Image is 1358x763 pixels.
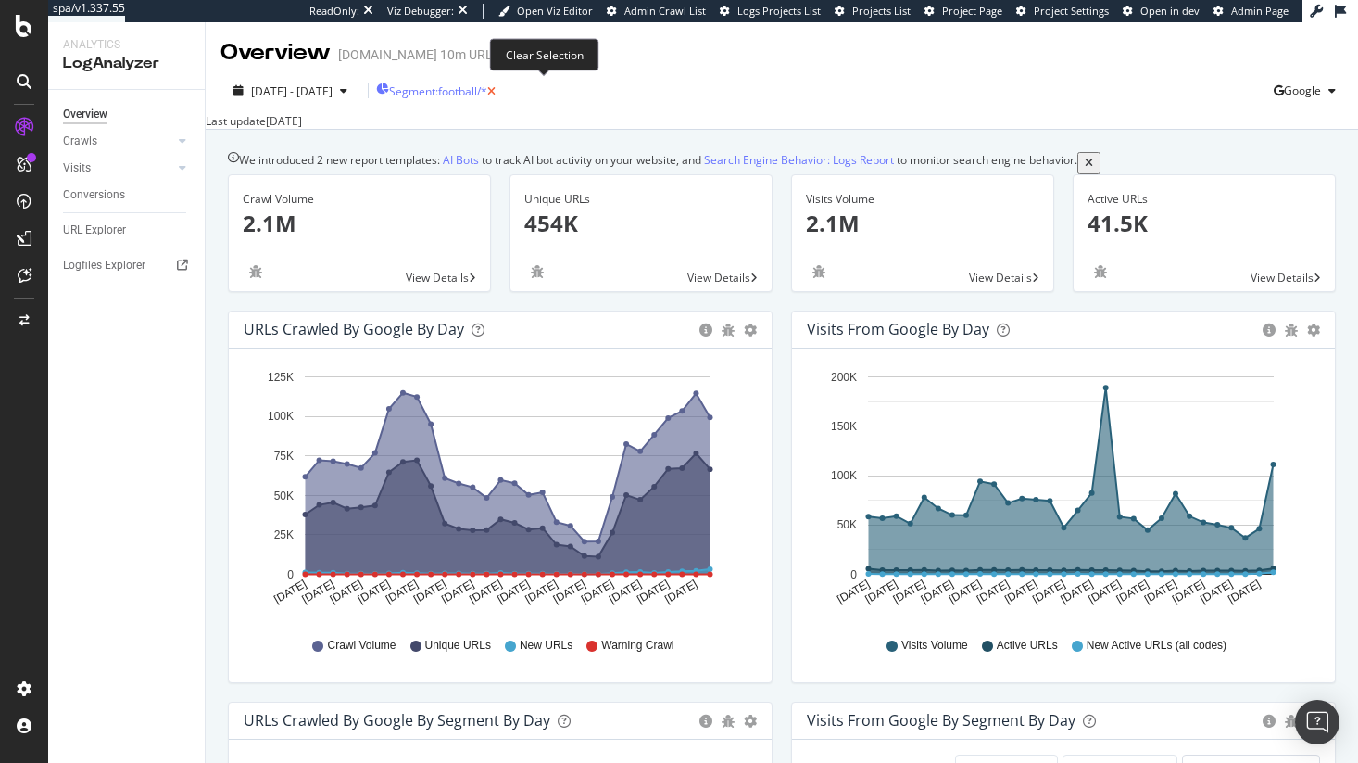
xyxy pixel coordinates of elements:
span: New URLs [520,638,572,654]
div: Clear Selection [490,38,599,70]
a: Admin Crawl List [607,4,706,19]
text: [DATE] [300,577,337,605]
a: Crawls [63,132,173,151]
a: Open in dev [1123,4,1200,19]
text: 200K [831,370,857,383]
div: Conversions [63,185,125,205]
div: Visits from Google By Segment By Day [807,711,1075,730]
div: ReadOnly: [309,4,359,19]
text: [DATE] [1170,577,1207,605]
text: 100K [831,469,857,482]
svg: A chart. [807,363,1314,621]
text: [DATE] [1226,577,1263,605]
button: close banner [1077,152,1100,173]
div: bug [1285,324,1298,337]
span: View Details [406,270,469,286]
text: [DATE] [1030,577,1067,605]
div: circle-info [1263,324,1276,337]
span: Google [1284,83,1321,98]
a: Logs Projects List [720,4,821,19]
text: [DATE] [662,577,699,605]
span: [DATE] - [DATE] [251,83,333,99]
a: Logfiles Explorer [63,256,192,275]
text: [DATE] [974,577,1012,605]
div: Visits Volume [806,191,1039,208]
text: [DATE] [1087,577,1124,605]
text: [DATE] [384,577,421,605]
div: Overview [220,37,331,69]
text: 150K [831,420,857,433]
div: Open Intercom Messenger [1295,700,1339,744]
a: URL Explorer [63,221,192,240]
a: Admin Page [1213,4,1289,19]
text: 0 [850,567,857,580]
span: Projects List [852,4,911,18]
span: Logs Projects List [737,4,821,18]
div: Logfiles Explorer [63,256,145,275]
text: [DATE] [1058,577,1095,605]
text: [DATE] [863,577,900,605]
text: [DATE] [495,577,532,605]
span: Project Page [942,4,1002,18]
text: 25K [274,528,294,541]
span: View Details [969,270,1032,286]
text: [DATE] [551,577,588,605]
a: AI Bots [443,152,479,168]
text: [DATE] [439,577,476,605]
a: Project Page [924,4,1002,19]
a: Project Settings [1016,4,1109,19]
div: gear [744,715,757,728]
a: Open Viz Editor [498,4,593,19]
text: [DATE] [1142,577,1179,605]
text: [DATE] [467,577,504,605]
text: 50K [837,518,857,531]
div: gear [744,324,757,337]
span: Open in dev [1140,4,1200,18]
div: Visits [63,159,91,178]
div: URLs Crawled by Google By Segment By Day [244,711,550,730]
div: bug [243,265,269,278]
div: Last update [206,113,302,129]
button: Segment:football/* [376,76,496,106]
span: New Active URLs (all codes) [1087,638,1226,654]
div: [DATE] [266,113,302,129]
text: [DATE] [523,577,560,605]
span: Segment: football/* [389,83,487,99]
button: [DATE] - [DATE] [220,83,360,100]
div: Crawl Volume [243,191,476,208]
span: View Details [687,270,750,286]
text: [DATE] [579,577,616,605]
span: Visits Volume [901,638,968,654]
text: [DATE] [356,577,393,605]
span: Crawl Volume [327,638,396,654]
text: 50K [274,489,294,502]
text: [DATE] [891,577,928,605]
a: Visits [63,159,173,178]
span: Active URLs [997,638,1058,654]
text: 0 [287,567,294,580]
div: circle-info [1263,715,1276,728]
p: 41.5K [1088,208,1321,239]
text: [DATE] [835,577,872,605]
svg: A chart. [244,363,750,621]
span: Project Settings [1034,4,1109,18]
text: 100K [268,410,294,423]
a: Projects List [835,4,911,19]
text: [DATE] [1114,577,1151,605]
span: Admin Crawl List [624,4,706,18]
text: [DATE] [411,577,448,605]
div: Crawls [63,132,97,151]
div: Viz Debugger: [387,4,454,19]
div: bug [1088,265,1113,278]
div: bug [1285,715,1298,728]
div: We introduced 2 new report templates: to track AI bot activity on your website, and to monitor se... [239,152,1077,173]
div: Unique URLs [524,191,758,208]
div: LogAnalyzer [63,53,190,74]
text: 125K [268,370,294,383]
div: [DOMAIN_NAME] 10m URL Weekly [338,45,535,64]
text: 75K [274,449,294,462]
div: URL Explorer [63,221,126,240]
span: Open Viz Editor [517,4,593,18]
